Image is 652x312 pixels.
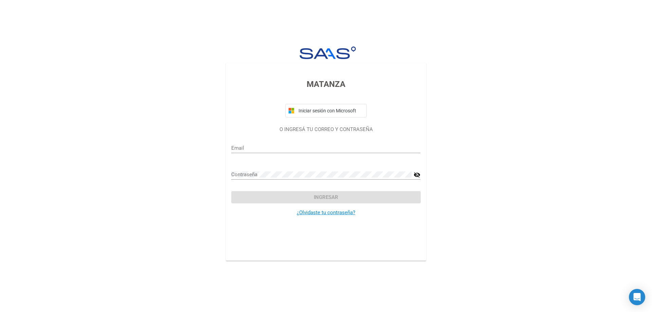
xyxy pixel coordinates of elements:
[231,191,420,203] button: Ingresar
[314,194,338,200] span: Ingresar
[285,104,367,117] button: Iniciar sesión con Microsoft
[231,126,420,133] p: O INGRESÁ TU CORREO Y CONTRASEÑA
[231,78,420,90] h3: MATANZA
[629,289,645,305] div: Open Intercom Messenger
[414,171,420,179] mat-icon: visibility_off
[297,108,364,113] span: Iniciar sesión con Microsoft
[297,209,355,216] a: ¿Olvidaste tu contraseña?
